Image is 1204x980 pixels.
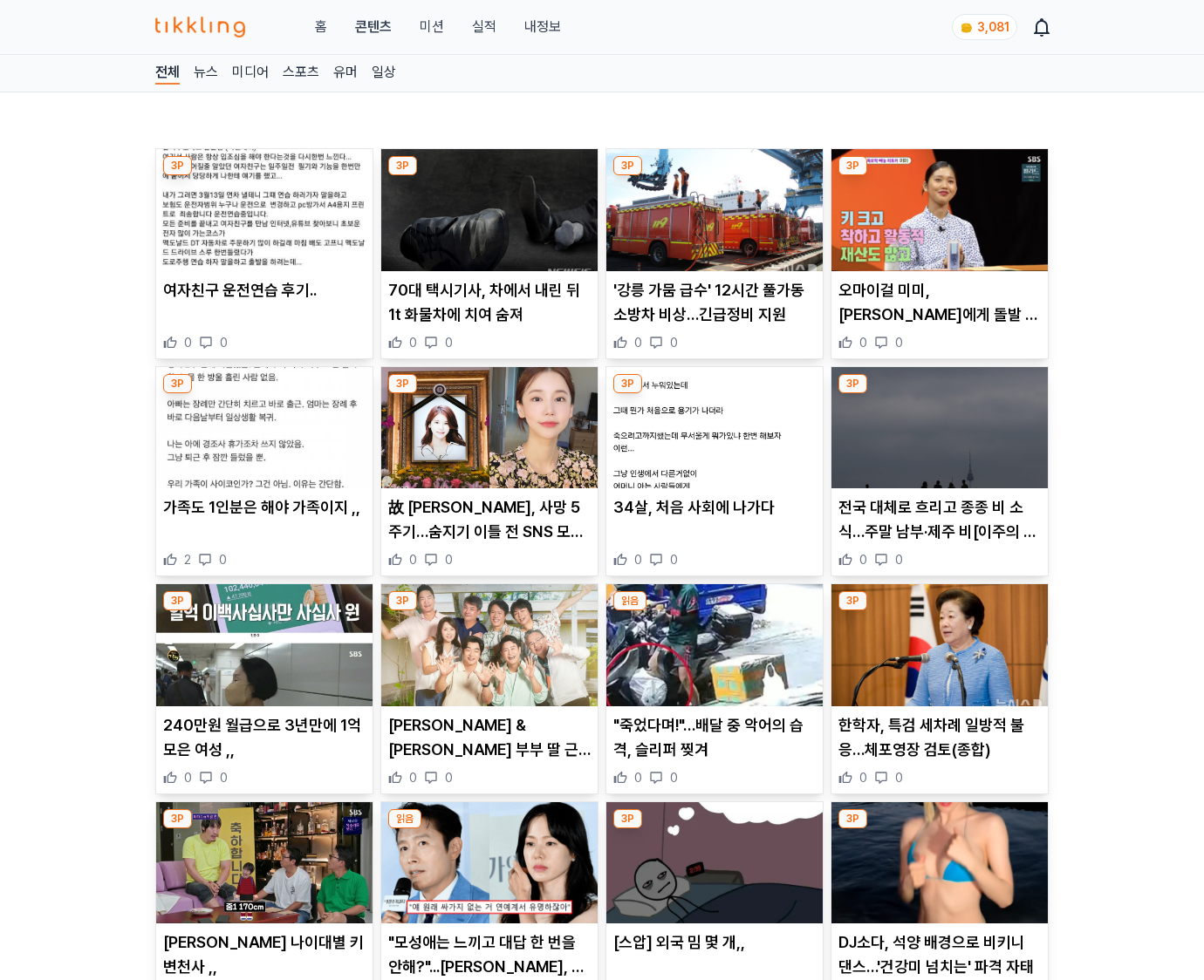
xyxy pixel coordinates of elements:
[606,584,823,706] img: "죽었다며!"…배달 중 악어의 습격, 슬리퍼 찢겨
[613,713,816,762] p: "죽었다며!"…배달 중 악어의 습격, 슬리퍼 찢겨
[409,334,417,351] span: 0
[895,334,903,351] span: 0
[283,62,319,85] a: 스포츠
[472,17,496,37] a: 실적
[977,20,1009,34] span: 3,081
[380,366,599,577] div: 3P 故 오인혜, 사망 5주기…숨지기 이틀 전 SNS 모습 속 밝은 미소 '먹먹' 故 [PERSON_NAME], 사망 5주기…숨지기 이틀 전 SNS 모습 속 밝은 미소 '먹먹...
[381,367,598,489] img: 故 오인혜, 사망 5주기…숨지기 이틀 전 SNS 모습 속 밝은 미소 '먹먹'
[163,591,192,610] div: 3P
[388,809,421,828] div: 읽음
[831,367,1048,489] img: 전국 대체로 흐리고 종종 비 소식…주말 남부·제주 비[이주의 날씨]
[859,769,867,786] span: 0
[838,495,1041,544] p: 전국 대체로 흐리고 종종 비 소식…주말 남부·제주 비[이주의 날씨]
[831,366,1049,577] div: 3P 전국 대체로 흐리고 종종 비 소식…주말 남부·제주 비[이주의 날씨] 전국 대체로 흐리고 종종 비 소식…주말 남부·제주 비[이주의 날씨] 0 0
[388,374,417,393] div: 3P
[155,62,180,85] a: 전체
[163,278,366,303] p: 여자친구 운전연습 후기..
[634,551,642,568] span: 0
[155,148,373,359] div: 3P 여자친구 운전연습 후기.. 여자친구 운전연습 후기.. 0 0
[895,769,903,786] span: 0
[163,930,366,979] p: [PERSON_NAME] 나이대별 키 변천사 ,,
[163,156,192,175] div: 3P
[381,149,598,271] img: 70대 택시기사, 차에서 내린 뒤 1t 화물차에 치여 숨져
[831,149,1048,271] img: 오마이걸 미미, 서장훈에게 돌발 청혼…“재산 많고 키 큰 이상형에 부합”
[380,583,599,794] div: 3P 홍서범 & 조갑경 부부 딸 근황 [PERSON_NAME] & [PERSON_NAME] 부부 딸 근황 0 0
[831,148,1049,359] div: 3P 오마이걸 미미, 서장훈에게 돌발 청혼…“재산 많고 키 큰 이상형에 부합” 오마이걸 미미, [PERSON_NAME]에게 돌발 청혼…“재산 많고 키 큰 이상형에 부합” 0 0
[605,366,824,577] div: 3P 34살, 처음 사회에 나가다 34살, 처음 사회에 나가다 0 0
[409,769,417,786] span: 0
[388,713,591,762] p: [PERSON_NAME] & [PERSON_NAME] 부부 딸 근황
[605,583,824,794] div: 읽음 "죽었다며!"…배달 중 악어의 습격, 슬리퍼 찢겨 "죽었다며!"…배달 중 악어의 습격, 슬리퍼 찢겨 0 0
[194,62,218,85] a: 뉴스
[606,367,823,489] img: 34살, 처음 사회에 나가다
[163,374,192,393] div: 3P
[524,17,561,37] a: 내정보
[156,367,373,489] img: 가족도 1인분은 해야 가족이지 ,,
[333,62,358,85] a: 유머
[613,156,642,175] div: 3P
[670,551,678,568] span: 0
[613,930,816,955] p: [스압] 외국 밈 몇 개,,
[220,769,228,786] span: 0
[219,551,227,568] span: 0
[163,713,366,762] p: 240만원 월급으로 3년만에 1억 모은 여성 ,,
[220,334,228,351] span: 0
[184,334,192,351] span: 0
[670,334,678,351] span: 0
[634,769,642,786] span: 0
[388,591,417,610] div: 3P
[155,366,373,577] div: 3P 가족도 1인분은 해야 가족이지 ,, 가족도 1인분은 해야 가족이지 ,, 2 0
[381,584,598,706] img: 홍서범 & 조갑경 부부 딸 근황
[838,809,867,828] div: 3P
[613,591,646,610] div: 읽음
[445,551,453,568] span: 0
[859,551,867,568] span: 0
[445,334,453,351] span: 0
[831,584,1048,706] img: 한학자, 특검 세차례 일방적 불응…체포영장 검토(종합)
[163,495,366,520] p: 가족도 1인분은 해야 가족이지 ,,
[670,769,678,786] span: 0
[831,583,1049,794] div: 3P 한학자, 특검 세차례 일방적 불응…체포영장 검토(종합) 한학자, 특검 세차례 일방적 불응…체포영장 검토(종합) 0 0
[155,17,245,37] img: 티끌링
[355,17,392,37] a: 콘텐츠
[156,802,373,924] img: 최홍만 나이대별 키 변천사 ,,
[838,374,867,393] div: 3P
[184,551,191,568] span: 2
[409,551,417,568] span: 0
[445,769,453,786] span: 0
[613,374,642,393] div: 3P
[606,802,823,924] img: [스압] 외국 밈 몇 개,,
[838,278,1041,327] p: 오마이걸 미미, [PERSON_NAME]에게 돌발 청혼…“재산 많고 키 큰 이상형에 부합”
[388,156,417,175] div: 3P
[388,930,591,979] p: "모성애는 느끼고 대답 한 번을 안해?"...[PERSON_NAME], 제작보고회 현장서 '손예진 인성' 폭로 '아역배우 [PERSON_NAME]' 논란
[388,278,591,327] p: 70대 택시기사, 차에서 내린 뒤 1t 화물차에 치여 숨져
[372,62,396,85] a: 일상
[156,149,373,271] img: 여자친구 운전연습 후기..
[163,809,192,828] div: 3P
[155,583,373,794] div: 3P 240만원 월급으로 3년만에 1억 모은 여성 ,, 240만원 월급으로 3년만에 1억 모은 여성 ,, 0 0
[420,17,444,37] button: 미션
[859,334,867,351] span: 0
[232,62,269,85] a: 미디어
[895,551,903,568] span: 0
[156,584,373,706] img: 240만원 월급으로 3년만에 1억 모은 여성 ,,
[613,809,642,828] div: 3P
[831,802,1048,924] img: DJ소다, 석양 배경으로 비키니 댄스…'건강미 넘치는' 파격 자태
[838,713,1041,762] p: 한학자, 특검 세차례 일방적 불응…체포영장 검토(종합)
[613,495,816,520] p: 34살, 처음 사회에 나가다
[838,591,867,610] div: 3P
[605,148,824,359] div: 3P '강릉 가뭄 급수' 12시간 풀가동 소방차 비상…긴급정비 지원 '강릉 가뭄 급수' 12시간 풀가동 소방차 비상…긴급정비 지원 0 0
[315,17,327,37] a: 홈
[184,769,192,786] span: 0
[613,278,816,327] p: '강릉 가뭄 급수' 12시간 풀가동 소방차 비상…긴급정비 지원
[838,930,1041,979] p: DJ소다, 석양 배경으로 비키니 댄스…'건강미 넘치는' 파격 자태
[381,802,598,924] img: "모성애는 느끼고 대답 한 번을 안해?"...이병헌, 제작보고회 현장서 '손예진 인성' 폭로 '아역배우 홀대' 논란
[606,149,823,271] img: '강릉 가뭄 급수' 12시간 풀가동 소방차 비상…긴급정비 지원
[380,148,599,359] div: 3P 70대 택시기사, 차에서 내린 뒤 1t 화물차에 치여 숨져 70대 택시기사, 차에서 내린 뒤 1t 화물차에 치여 숨져 0 0
[634,334,642,351] span: 0
[960,21,974,35] img: coin
[838,156,867,175] div: 3P
[388,495,591,544] p: 故 [PERSON_NAME], 사망 5주기…숨지기 이틀 전 SNS 모습 속 밝은 미소 '먹먹'
[952,14,1014,40] a: coin 3,081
